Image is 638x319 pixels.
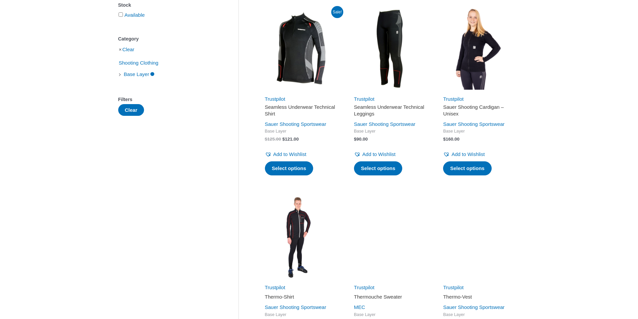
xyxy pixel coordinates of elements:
span: Base Layer [265,129,335,134]
img: thermouche Sweater [348,196,430,279]
div: Stock [118,0,218,10]
img: Seamless Underwear Technical Leggings [348,8,430,90]
a: Sauer Shooting Sportswear [265,121,326,127]
a: Seamless Underwear Technical Shirt [265,104,335,119]
a: Select options for “Seamless Underwear Technical Leggings” [354,161,403,175]
h2: Thermo-Shirt [265,294,335,300]
bdi: 121.00 [282,137,299,142]
span: Base Layer [354,312,424,318]
a: Trustpilot [354,96,374,102]
bdi: 125.00 [265,137,281,142]
span: Base Layer [123,69,150,80]
a: Add to Wishlist [354,150,396,159]
h2: Seamless Underwear Technical Leggings [354,104,424,117]
a: Select options for “Sauer Shooting Cardigan - Unisex” [443,161,492,175]
a: Trustpilot [443,285,464,290]
a: Sauer Shooting Sportswear [443,121,504,127]
span: Add to Wishlist [451,151,485,157]
h2: Thermo-Vest [443,294,513,300]
img: Thermo-Vest [437,196,519,279]
button: Clear [118,104,144,116]
div: Filters [118,95,218,104]
a: Base Layer [123,71,155,77]
a: Thermo-Shirt [265,294,335,303]
span: $ [265,137,268,142]
img: Sauer Shooting Cardigan - Unisex [437,8,519,90]
img: Seamless Underwear Technical Shirt [259,8,341,90]
div: Category [118,34,218,44]
a: Trustpilot [265,96,285,102]
input: Available [119,12,123,17]
a: Trustpilot [443,96,464,102]
h2: Seamless Underwear Technical Shirt [265,104,335,117]
bdi: 160.00 [443,137,459,142]
a: Add to Wishlist [443,150,485,159]
a: Sauer Shooting Sportswear [265,304,326,310]
span: Shooting Clothing [118,57,159,69]
span: Add to Wishlist [362,151,396,157]
a: Thermo-Vest [443,294,513,303]
span: Add to Wishlist [273,151,306,157]
a: Clear [122,47,134,52]
a: MEC [354,304,365,310]
a: Sauer Shooting Sportswear [443,304,504,310]
img: Thermo-Shirt and Thermo-Leggings [259,196,341,279]
a: Available [125,12,145,18]
a: Sauer Shooting Cardigan – Unisex [443,104,513,119]
a: Select options for “Seamless Underwear Technical Shirt” [265,161,313,175]
span: Sale! [331,6,343,18]
span: Base Layer [443,312,513,318]
a: Sauer Shooting Sportswear [354,121,415,127]
h2: Sauer Shooting Cardigan – Unisex [443,104,513,117]
bdi: 90.00 [354,137,368,142]
a: Shooting Clothing [118,60,159,65]
span: $ [354,137,357,142]
a: Add to Wishlist [265,150,306,159]
h2: Thermouche Sweater [354,294,424,300]
span: Base Layer [265,312,335,318]
span: $ [282,137,285,142]
a: Trustpilot [354,285,374,290]
a: Trustpilot [265,285,285,290]
span: Base Layer [443,129,513,134]
a: Seamless Underwear Technical Leggings [354,104,424,119]
span: $ [443,137,446,142]
span: Base Layer [354,129,424,134]
a: Thermouche Sweater [354,294,424,303]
